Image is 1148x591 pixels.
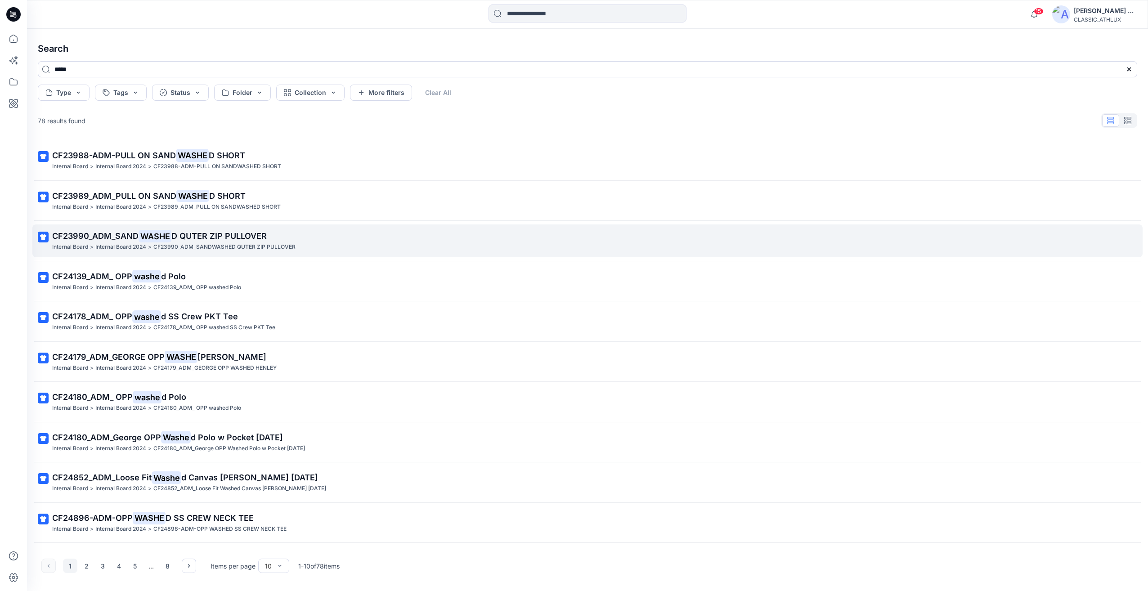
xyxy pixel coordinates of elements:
[52,151,176,160] span: CF23988-ADM-PULL ON SAND
[38,85,90,101] button: Type
[32,305,1143,338] a: CF24178_ADM_ OPPwashed SS Crew PKT TeeInternal Board>Internal Board 2024>CF24178_ADM_ OPP washed ...
[161,431,191,443] mark: Washe
[52,191,176,201] span: CF23989_ADM_PULL ON SAND
[161,312,238,321] span: d SS Crew PKT Tee
[95,283,146,292] p: Internal Board 2024
[32,224,1143,257] a: CF23990_ADM_SANDWASHED QUTER ZIP PULLOVERInternal Board>Internal Board 2024>CF23990_ADM_SANDWASHE...
[95,85,147,101] button: Tags
[90,444,94,453] p: >
[52,524,88,534] p: Internal Board
[52,433,161,442] span: CF24180_ADM_George OPP
[197,352,266,362] span: [PERSON_NAME]
[95,242,146,252] p: Internal Board 2024
[176,189,209,202] mark: WASHE
[52,323,88,332] p: Internal Board
[95,484,146,493] p: Internal Board 2024
[153,444,305,453] p: CF24180_ADM_George OPP Washed Polo w Pocket 13SEP24
[132,270,161,282] mark: washe
[209,151,245,160] span: D SHORT
[153,242,296,252] p: CF23990_ADM_SANDWASHED QUTER ZIP PULLOVER
[148,283,152,292] p: >
[152,85,209,101] button: Status
[95,403,146,413] p: Internal Board 2024
[32,385,1143,418] a: CF24180_ADM_ OPPwashed PoloInternal Board>Internal Board 2024>CF24180_ADM_ OPP washed Polo
[90,202,94,212] p: >
[95,444,146,453] p: Internal Board 2024
[276,85,345,101] button: Collection
[95,363,146,373] p: Internal Board 2024
[148,403,152,413] p: >
[153,162,281,171] p: CF23988-ADM-PULL ON SANDWASHED SHORT
[166,513,254,523] span: D SS CREW NECK TEE
[90,363,94,373] p: >
[52,231,139,241] span: CF23990_ADM_SAND
[52,202,88,212] p: Internal Board
[153,202,281,212] p: CF23989_ADM_PULL ON SANDWASHED SHORT
[148,162,152,171] p: >
[132,310,161,323] mark: washe
[153,283,241,292] p: CF24139_ADM_ OPP washed Polo
[209,191,246,201] span: D SHORT
[95,202,146,212] p: Internal Board 2024
[211,561,256,571] p: Items per page
[52,484,88,493] p: Internal Board
[148,444,152,453] p: >
[153,363,277,373] p: CF24179_ADM_GEORGE OPP WASHED HENLEY
[191,433,283,442] span: d Polo w Pocket [DATE]
[214,85,271,101] button: Folder
[52,392,133,402] span: CF24180_ADM_ OPP
[52,162,88,171] p: Internal Board
[32,506,1143,539] a: CF24896-ADM-OPPWASHED SS CREW NECK TEEInternal Board>Internal Board 2024>CF24896-ADM-OPP WASHED S...
[90,283,94,292] p: >
[181,473,318,482] span: d Canvas [PERSON_NAME] [DATE]
[38,116,85,125] p: 78 results found
[161,392,186,402] span: d Polo
[165,350,197,363] mark: WASHE
[112,559,126,573] button: 4
[153,403,241,413] p: CF24180_ADM_ OPP washed Polo
[52,444,88,453] p: Internal Board
[52,312,132,321] span: CF24178_ADM_ OPP
[153,484,326,493] p: CF24852_ADM_Loose Fit Washed Canvas Carpenter 16SEP24
[133,391,161,403] mark: washe
[298,561,340,571] p: 1 - 10 of 78 items
[52,272,132,281] span: CF24139_ADM_ OPP
[52,283,88,292] p: Internal Board
[1074,5,1137,16] div: [PERSON_NAME] Cfai
[148,242,152,252] p: >
[95,162,146,171] p: Internal Board 2024
[144,559,158,573] div: ...
[32,144,1143,177] a: CF23988-ADM-PULL ON SANDWASHED SHORTInternal Board>Internal Board 2024>CF23988-ADM-PULL ON SANDWA...
[52,363,88,373] p: Internal Board
[133,511,166,524] mark: WASHE
[1052,5,1070,23] img: avatar
[52,473,152,482] span: CF24852_ADM_Loose Fit
[90,403,94,413] p: >
[90,242,94,252] p: >
[153,524,287,534] p: CF24896-ADM-OPP WASHED SS CREW NECK TEE
[265,561,272,571] div: 10
[63,559,77,573] button: 1
[160,559,175,573] button: 8
[32,345,1143,378] a: CF24179_ADM_GEORGE OPPWASHE[PERSON_NAME]Internal Board>Internal Board 2024>CF24179_ADM_GEORGE OPP...
[139,230,171,242] mark: WASHE
[52,352,165,362] span: CF24179_ADM_GEORGE OPP
[52,513,133,523] span: CF24896-ADM-OPP
[1034,8,1044,15] span: 15
[32,466,1143,499] a: CF24852_ADM_Loose FitWashed Canvas [PERSON_NAME] [DATE]Internal Board>Internal Board 2024>CF24852...
[95,559,110,573] button: 3
[79,559,94,573] button: 2
[350,85,412,101] button: More filters
[32,426,1143,459] a: CF24180_ADM_George OPPWashed Polo w Pocket [DATE]Internal Board>Internal Board 2024>CF24180_ADM_G...
[31,36,1144,61] h4: Search
[171,231,267,241] span: D QUTER ZIP PULLOVER
[90,323,94,332] p: >
[32,184,1143,217] a: CF23989_ADM_PULL ON SANDWASHED SHORTInternal Board>Internal Board 2024>CF23989_ADM_PULL ON SANDWA...
[52,403,88,413] p: Internal Board
[153,323,275,332] p: CF24178_ADM_ OPP washed SS Crew PKT Tee
[32,265,1143,298] a: CF24139_ADM_ OPPwashed PoloInternal Board>Internal Board 2024>CF24139_ADM_ OPP washed Polo
[148,524,152,534] p: >
[90,524,94,534] p: >
[90,162,94,171] p: >
[152,471,181,484] mark: Washe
